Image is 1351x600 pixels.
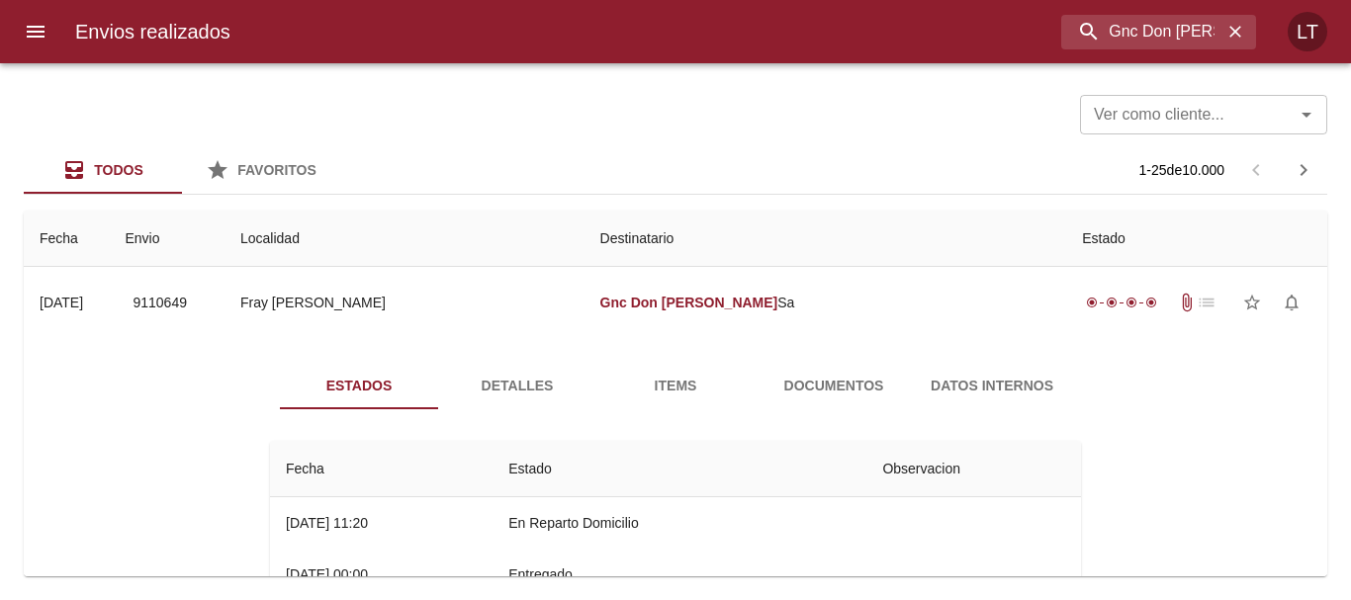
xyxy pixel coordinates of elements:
[1293,101,1320,129] button: Abrir
[1066,211,1327,267] th: Estado
[662,295,777,310] em: [PERSON_NAME]
[280,362,1071,409] div: Tabs detalle de guia
[1272,283,1311,322] button: Activar notificaciones
[493,441,866,497] th: Estado
[125,285,195,321] button: 9110649
[12,8,59,55] button: menu
[1082,293,1161,312] div: Entregado
[1280,146,1327,194] span: Pagina siguiente
[292,374,426,398] span: Estados
[286,515,368,531] div: [DATE] 11:20
[94,162,143,178] span: Todos
[109,211,225,267] th: Envio
[1177,293,1197,312] span: Tiene documentos adjuntos
[225,267,585,338] td: Fray [PERSON_NAME]
[1197,293,1216,312] span: No tiene pedido asociado
[225,211,585,267] th: Localidad
[1288,12,1327,51] div: LT
[631,295,658,310] em: Don
[237,162,316,178] span: Favoritos
[866,441,1081,497] th: Observacion
[1145,297,1157,308] span: radio_button_checked
[24,211,109,267] th: Fecha
[75,16,230,47] h6: Envios realizados
[450,374,585,398] span: Detalles
[24,146,340,194] div: Tabs Envios
[493,497,866,549] td: En Reparto Domicilio
[1061,15,1222,49] input: buscar
[493,549,866,600] td: Entregado
[133,291,187,315] span: 9110649
[40,295,83,310] div: [DATE]
[1139,160,1224,180] p: 1 - 25 de 10.000
[766,374,901,398] span: Documentos
[925,374,1059,398] span: Datos Internos
[1126,297,1137,308] span: radio_button_checked
[286,566,368,582] div: [DATE] 00:00
[1106,297,1118,308] span: radio_button_checked
[600,295,627,310] em: Gnc
[1086,297,1098,308] span: radio_button_checked
[585,211,1067,267] th: Destinatario
[1242,293,1262,312] span: star_border
[1282,293,1302,312] span: notifications_none
[608,374,743,398] span: Items
[270,441,493,497] th: Fecha
[585,267,1067,338] td: Sa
